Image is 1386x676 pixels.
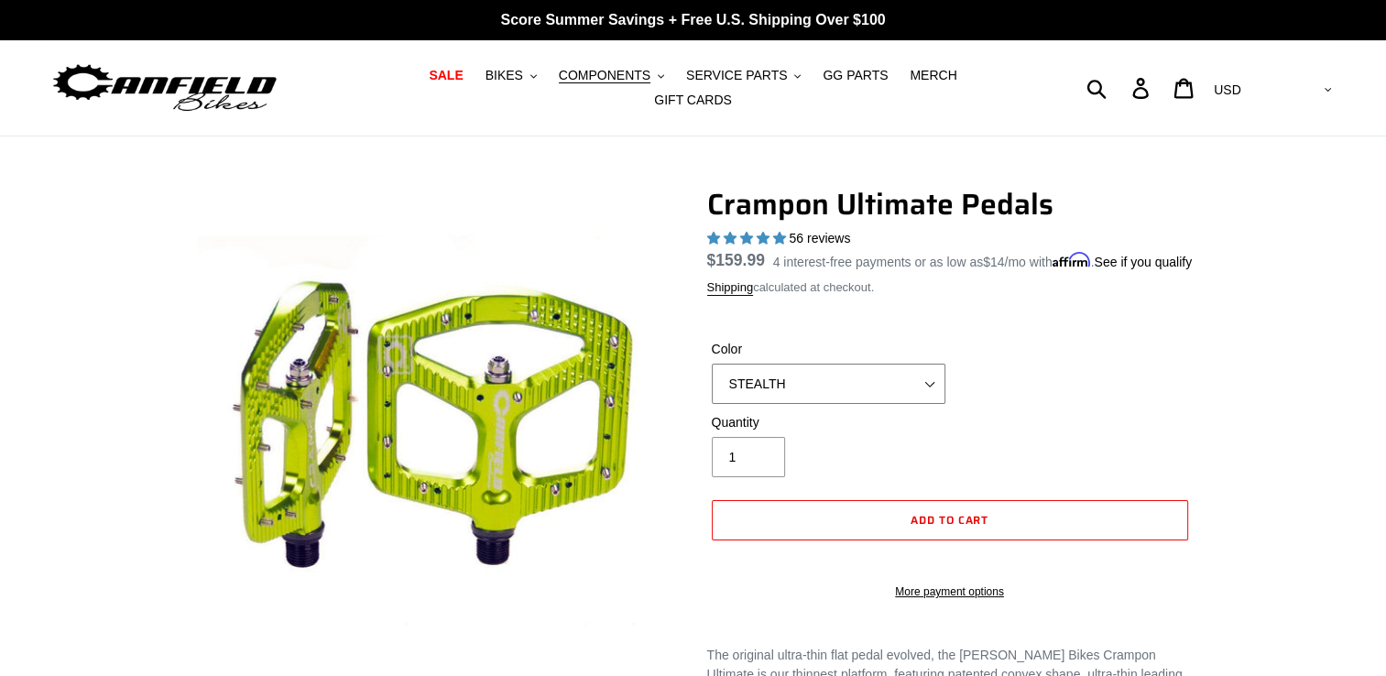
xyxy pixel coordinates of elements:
[910,68,956,83] span: MERCH
[486,68,523,83] span: BIKES
[712,500,1188,540] button: Add to cart
[813,63,897,88] a: GG PARTS
[911,511,989,529] span: Add to cart
[983,255,1004,269] span: $14
[789,231,850,245] span: 56 reviews
[823,68,888,83] span: GG PARTS
[429,68,463,83] span: SALE
[654,93,732,108] span: GIFT CARDS
[1097,68,1143,108] input: Search
[712,413,945,432] label: Quantity
[707,187,1193,222] h1: Crampon Ultimate Pedals
[645,88,741,113] a: GIFT CARDS
[712,340,945,359] label: Color
[677,63,810,88] button: SERVICE PARTS
[420,63,472,88] a: SALE
[707,231,790,245] span: 4.95 stars
[476,63,546,88] button: BIKES
[1094,255,1192,269] a: See if you qualify - Learn more about Affirm Financing (opens in modal)
[686,68,787,83] span: SERVICE PARTS
[900,63,966,88] a: MERCH
[550,63,673,88] button: COMPONENTS
[707,278,1193,297] div: calculated at checkout.
[773,248,1193,272] p: 4 interest-free payments or as low as /mo with .
[707,251,765,269] span: $159.99
[707,280,754,296] a: Shipping
[712,583,1188,600] a: More payment options
[50,60,279,117] img: Canfield Bikes
[1053,252,1091,267] span: Affirm
[559,68,650,83] span: COMPONENTS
